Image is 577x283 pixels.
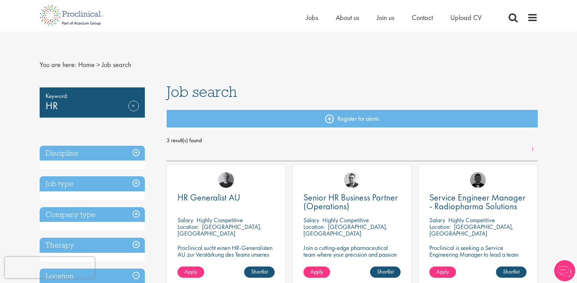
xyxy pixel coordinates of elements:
a: Senior HR Business Partner (Operations) [303,193,401,211]
h3: Therapy [40,238,145,253]
p: Highly Competitive [448,216,495,224]
a: Upload CV [450,13,482,22]
span: Job search [102,60,131,69]
p: [GEOGRAPHIC_DATA], [GEOGRAPHIC_DATA] [303,223,388,237]
a: Remove [128,101,139,121]
a: Contact [412,13,433,22]
a: Shortlist [370,266,401,278]
span: > [96,60,100,69]
a: Apply [177,266,204,278]
span: Senior HR Business Partner (Operations) [303,191,398,212]
span: You are here: [40,60,76,69]
span: HR Generalist AU [177,191,240,203]
a: Join us [377,13,394,22]
p: [GEOGRAPHIC_DATA], [GEOGRAPHIC_DATA] [177,223,262,237]
span: Apply [184,268,197,275]
span: Location: [303,223,325,231]
p: Highly Competitive [196,216,243,224]
img: Chatbot [554,260,575,281]
a: 1 [528,146,538,154]
span: 3 result(s) found [167,135,538,146]
img: Tom Stables [470,172,486,188]
a: Jobs [306,13,318,22]
h3: Discipline [40,146,145,161]
span: Apply [436,268,449,275]
p: Highly Competitive [322,216,369,224]
a: Shortlist [496,266,526,278]
span: Salary [303,216,319,224]
span: Job search [167,82,237,101]
p: Join a cutting-edge pharmaceutical team where your precision and passion for quality will help sh... [303,244,401,271]
span: Keyword: [46,91,139,101]
span: Apply [310,268,323,275]
a: Apply [303,266,330,278]
span: Location: [177,223,199,231]
img: Niklas Kaminski [344,172,360,188]
span: Service Engineer Manager - Radiopharma Solutions [429,191,525,212]
a: Register for alerts [167,110,538,127]
div: HR [40,87,145,118]
a: breadcrumb link [78,60,95,69]
a: Service Engineer Manager - Radiopharma Solutions [429,193,526,211]
p: [GEOGRAPHIC_DATA], [GEOGRAPHIC_DATA] [429,223,514,237]
iframe: reCAPTCHA [5,257,95,278]
a: About us [336,13,359,22]
h3: Company type [40,207,145,222]
img: Felix Zimmer [218,172,234,188]
span: Salary [177,216,193,224]
p: Proclinical sucht einen HR-Generalisten AU zur Verstärkung des Teams unseres Kunden in [GEOGRAPHI... [177,244,275,264]
a: Apply [429,266,456,278]
span: Location: [429,223,451,231]
a: Shortlist [244,266,275,278]
a: HR Generalist AU [177,193,275,202]
span: Salary [429,216,445,224]
h3: Job type [40,176,145,191]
